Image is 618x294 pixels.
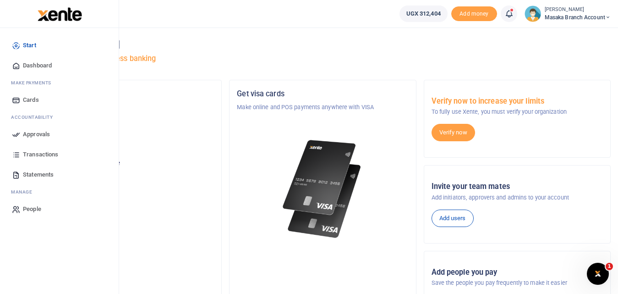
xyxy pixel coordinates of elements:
[280,134,366,244] img: xente-_physical_cards.png
[16,189,33,195] span: anage
[545,6,611,14] small: [PERSON_NAME]
[23,205,41,214] span: People
[18,114,53,121] span: countability
[7,90,111,110] a: Cards
[451,6,497,22] span: Add money
[237,89,408,99] h5: Get visa cards
[237,103,408,112] p: Make online and POS payments anywhere with VISA
[23,41,36,50] span: Start
[587,263,609,285] iframe: Intercom live chat
[43,159,214,168] p: Your current account balance
[37,10,82,17] a: logo-small logo-large logo-large
[451,6,497,22] li: Toup your wallet
[16,79,51,86] span: ake Payments
[406,9,441,18] span: UGX 312,404
[43,139,214,148] p: Masaka Branch Account
[606,263,613,270] span: 1
[43,89,214,99] h5: Organization
[7,199,111,219] a: People
[35,54,611,63] h5: Welcome to better business banking
[525,6,611,22] a: profile-user [PERSON_NAME] Masaka Branch Account
[23,150,58,159] span: Transactions
[7,165,111,185] a: Statements
[35,39,611,50] h4: Hello [PERSON_NAME]
[7,144,111,165] a: Transactions
[396,6,451,22] li: Wallet ballance
[432,107,603,116] p: To fully use Xente, you must verify your organization
[399,6,448,22] a: UGX 312,404
[7,185,111,199] li: M
[7,76,111,90] li: M
[38,7,82,21] img: logo-large
[432,210,474,227] a: Add users
[525,6,541,22] img: profile-user
[432,182,603,191] h5: Invite your team mates
[432,268,603,277] h5: Add people you pay
[43,103,214,112] p: Tugende Limited
[23,61,52,70] span: Dashboard
[432,97,603,106] h5: Verify now to increase your limits
[451,10,497,17] a: Add money
[7,124,111,144] a: Approvals
[432,278,603,288] p: Save the people you pay frequently to make it easier
[432,124,475,141] a: Verify now
[7,110,111,124] li: Ac
[23,170,54,179] span: Statements
[432,193,603,202] p: Add initiators, approvers and admins to your account
[43,170,214,179] h5: UGX 312,404
[545,13,611,22] span: Masaka Branch Account
[7,35,111,55] a: Start
[7,55,111,76] a: Dashboard
[43,125,214,134] h5: Account
[23,95,39,105] span: Cards
[23,130,50,139] span: Approvals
